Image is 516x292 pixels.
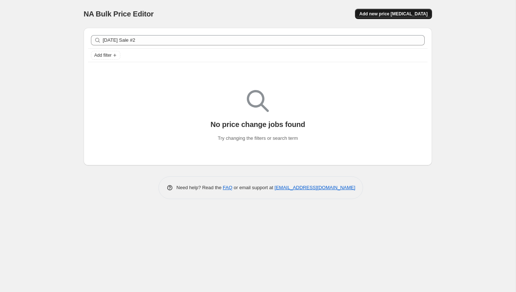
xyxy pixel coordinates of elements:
p: Try changing the filters or search term [218,135,298,142]
span: Need help? Read the [176,185,223,190]
span: Add new price [MEDICAL_DATA] [359,11,428,17]
span: or email support at [233,185,275,190]
button: Add filter [91,51,120,60]
button: Add new price [MEDICAL_DATA] [355,9,432,19]
a: FAQ [223,185,233,190]
p: No price change jobs found [211,120,305,129]
a: [EMAIL_ADDRESS][DOMAIN_NAME] [275,185,355,190]
span: NA Bulk Price Editor [84,10,154,18]
img: Empty search results [247,90,269,112]
span: Add filter [94,52,111,58]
